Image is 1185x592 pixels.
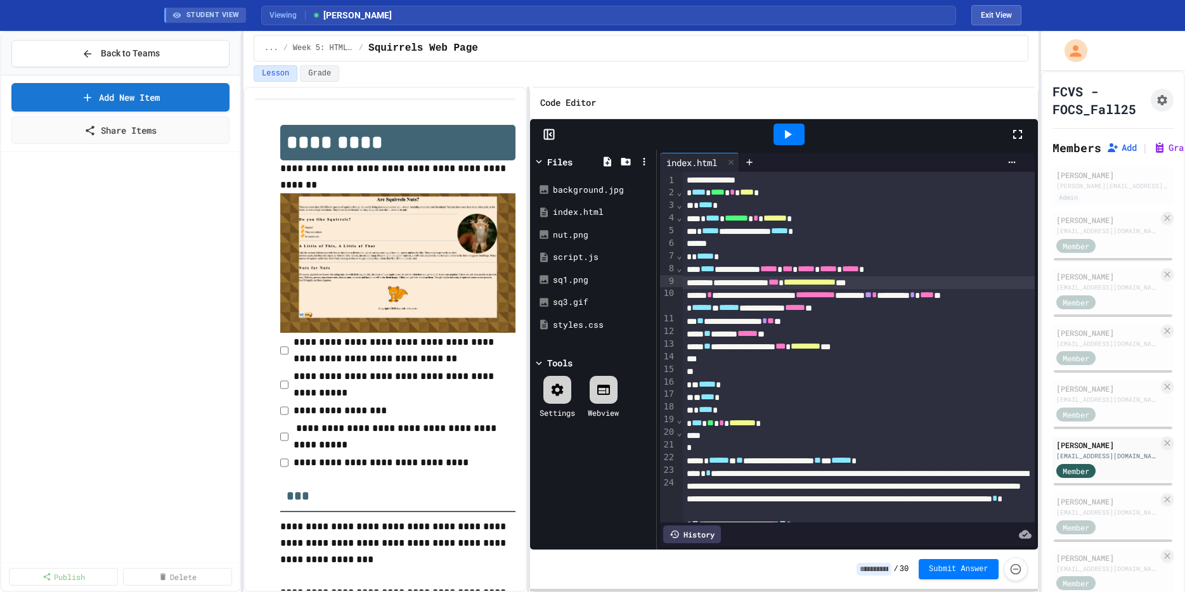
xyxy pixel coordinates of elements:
div: 21 [660,439,676,451]
div: 5 [660,224,676,237]
div: Settings [540,407,575,418]
div: [PERSON_NAME] [1056,439,1158,451]
div: [EMAIL_ADDRESS][DOMAIN_NAME] [1056,226,1158,236]
span: / [283,43,288,53]
div: 15 [660,363,676,376]
div: 8 [660,262,676,275]
div: 11 [660,312,676,325]
div: [PERSON_NAME] [1056,214,1158,226]
h1: FCVS - FOCS_Fall25 [1052,82,1146,118]
div: Tools [547,356,573,370]
div: 19 [660,413,676,426]
span: Fold line [676,212,682,222]
div: index.html [660,153,739,172]
iframe: chat widget [1132,541,1172,579]
div: background.jpg [553,184,652,196]
span: Back to Teams [101,47,160,60]
div: [PERSON_NAME] [1056,383,1158,394]
div: 22 [660,451,676,464]
div: [EMAIL_ADDRESS][DOMAIN_NAME] [1056,339,1158,349]
a: Share Items [11,117,230,144]
div: styles.css [553,319,652,331]
button: Add [1106,141,1137,154]
span: Submit Answer [929,564,988,574]
button: Submit Answer [919,559,999,579]
div: [PERSON_NAME] [1056,327,1158,338]
div: Admin [1056,192,1080,203]
span: ... [264,43,278,53]
div: [EMAIL_ADDRESS][DOMAIN_NAME] [1056,283,1158,292]
div: index.html [660,156,723,169]
span: Member [1063,522,1089,533]
span: / [894,564,898,574]
span: | [1142,140,1148,155]
div: Files [547,155,573,169]
div: 13 [660,338,676,351]
h6: Code Editor [540,95,596,111]
span: Fold line [676,200,682,210]
div: 9 [660,275,676,288]
div: 18 [660,401,676,413]
span: Member [1063,409,1089,420]
div: [PERSON_NAME][EMAIL_ADDRESS][PERSON_NAME][DOMAIN_NAME] [1056,181,1170,191]
div: [EMAIL_ADDRESS][DOMAIN_NAME] [1056,508,1158,517]
iframe: chat widget [1080,486,1172,540]
div: [EMAIL_ADDRESS][DOMAIN_NAME] [1056,395,1158,404]
div: 20 [660,426,676,439]
span: Member [1063,465,1089,477]
div: script.js [553,251,652,264]
div: 17 [660,388,676,401]
div: 3 [660,199,676,212]
span: [PERSON_NAME] [312,9,392,22]
div: sq1.png [553,274,652,286]
div: [PERSON_NAME] [1056,271,1158,282]
div: My Account [1051,36,1091,65]
a: Publish [9,568,118,586]
div: 24 [660,477,676,539]
div: Webview [588,407,619,418]
span: Member [1063,577,1089,589]
div: [PERSON_NAME] [1056,496,1158,507]
div: [EMAIL_ADDRESS][DOMAIN_NAME] [1056,564,1158,574]
span: Viewing [269,10,306,21]
div: nut.png [553,229,652,241]
div: index.html [553,206,652,219]
span: Fold line [676,263,682,273]
div: 23 [660,464,676,477]
button: Assignment Settings [1151,89,1174,112]
button: Force resubmission of student's answer (Admin only) [1004,557,1028,581]
div: [PERSON_NAME] [1056,552,1158,563]
div: 6 [660,237,676,250]
span: / [359,43,363,53]
span: STUDENT VIEW [186,10,240,21]
button: Exit student view [971,5,1021,25]
div: [EMAIL_ADDRESS][DOMAIN_NAME] [1056,451,1158,461]
a: Add New Item [11,83,230,112]
div: 1 [660,174,676,187]
div: History [663,525,721,543]
div: 14 [660,351,676,363]
span: Squirrels Web Page [368,41,478,56]
span: Member [1063,297,1089,308]
button: Lesson [254,65,297,82]
div: 4 [660,212,676,224]
div: 16 [660,376,676,389]
a: Delete [123,568,232,586]
div: 12 [660,325,676,338]
button: Back to Teams [11,40,230,67]
div: 7 [660,250,676,262]
button: Grade [300,65,339,82]
span: Fold line [676,250,682,261]
span: Fold line [676,187,682,197]
span: Week 5: HTML/CSS [293,43,354,53]
span: Member [1063,352,1089,364]
span: 30 [900,564,909,574]
div: 10 [660,287,676,312]
h2: Members [1052,139,1101,157]
div: [PERSON_NAME] [1056,169,1170,181]
span: Fold line [676,415,682,425]
div: 2 [660,186,676,199]
div: sq3.gif [553,296,652,309]
span: Member [1063,240,1089,252]
span: Fold line [676,427,682,437]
